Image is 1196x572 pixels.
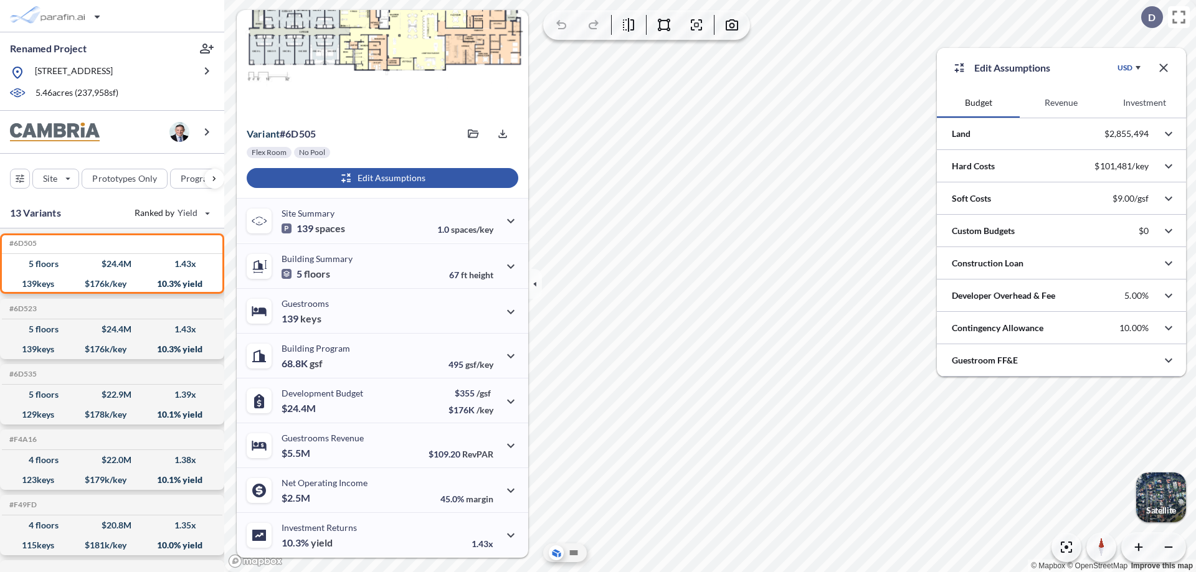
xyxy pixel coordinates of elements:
[1136,472,1186,522] img: Switcher Image
[952,354,1018,367] p: Guestroom FF&E
[448,388,493,398] p: $355
[170,169,237,189] button: Program
[952,128,971,140] p: Land
[974,60,1050,75] p: Edit Assumptions
[1067,561,1127,570] a: OpenStreetMap
[461,270,467,280] span: ft
[282,312,321,325] p: 139
[282,537,333,549] p: 10.3%
[952,257,1023,270] p: Construction Loan
[1031,561,1065,570] a: Mapbox
[282,522,357,533] p: Investment Returns
[440,494,493,504] p: 45.0%
[315,222,345,235] span: spaces
[282,388,363,398] p: Development Budget
[952,192,991,205] p: Soft Costs
[311,537,333,549] span: yield
[282,402,318,415] p: $24.4M
[477,388,491,398] span: /gsf
[1124,290,1149,301] p: 5.00%
[282,433,364,443] p: Guestrooms Revenue
[10,205,61,220] p: 13 Variants
[36,87,118,100] p: 5.46 acres ( 237,958 sf)
[952,160,995,172] p: Hard Costs
[448,405,493,415] p: $176K
[952,225,1015,237] p: Custom Budgets
[7,239,37,248] h5: Click to copy the code
[7,304,37,313] h5: Click to copy the code
[35,65,113,80] p: [STREET_ADDRESS]
[282,208,335,218] p: Site Summary
[448,359,493,370] p: 495
[310,357,323,370] span: gsf
[1131,561,1193,570] a: Improve this map
[952,322,1043,334] p: Contingency Allowance
[466,494,493,504] span: margin
[181,172,216,185] p: Program
[477,405,493,415] span: /key
[82,169,168,189] button: Prototypes Only
[247,128,280,139] span: Variant
[247,128,316,140] p: # 6d505
[462,449,493,459] span: RevPAR
[228,554,283,568] a: Mapbox homepage
[1104,128,1149,139] p: $2,855,494
[282,253,353,264] p: Building Summary
[952,289,1055,302] p: Developer Overhead & Fee
[282,222,345,235] p: 139
[282,447,312,459] p: $5.5M
[1139,225,1149,237] p: $0
[7,500,37,509] h5: Click to copy the code
[178,207,198,219] span: Yield
[282,492,312,504] p: $2.5M
[451,224,493,235] span: spaces/key
[472,538,493,549] p: 1.43x
[7,370,37,378] h5: Click to copy the code
[125,203,218,223] button: Ranked by Yield
[247,168,518,188] button: Edit Assumptions
[282,343,350,354] p: Building Program
[1020,88,1103,118] button: Revenue
[43,172,57,185] p: Site
[282,357,323,370] p: 68.8K
[10,123,100,142] img: BrandImage
[465,359,493,370] span: gsf/key
[469,270,493,280] span: height
[566,545,581,560] button: Site Plan
[1118,63,1132,73] div: USD
[449,270,493,280] p: 67
[299,148,325,157] p: No Pool
[1119,322,1149,334] p: 10.00%
[1146,505,1176,515] p: Satellite
[1136,472,1186,522] button: Switcher ImageSatellite
[10,42,87,55] p: Renamed Project
[282,268,330,280] p: 5
[937,88,1020,118] button: Budget
[1148,12,1156,23] p: D
[1094,161,1149,172] p: $101,481/key
[7,435,37,444] h5: Click to copy the code
[92,172,157,185] p: Prototypes Only
[252,148,287,157] p: Flex Room
[549,545,564,560] button: Aerial View
[282,477,368,488] p: Net Operating Income
[304,268,330,280] span: floors
[300,312,321,325] span: keys
[437,224,493,235] p: 1.0
[1113,193,1149,204] p: $9.00/gsf
[169,122,189,142] img: user logo
[429,449,493,459] p: $109.20
[282,298,329,309] p: Guestrooms
[32,169,79,189] button: Site
[1103,88,1186,118] button: Investment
